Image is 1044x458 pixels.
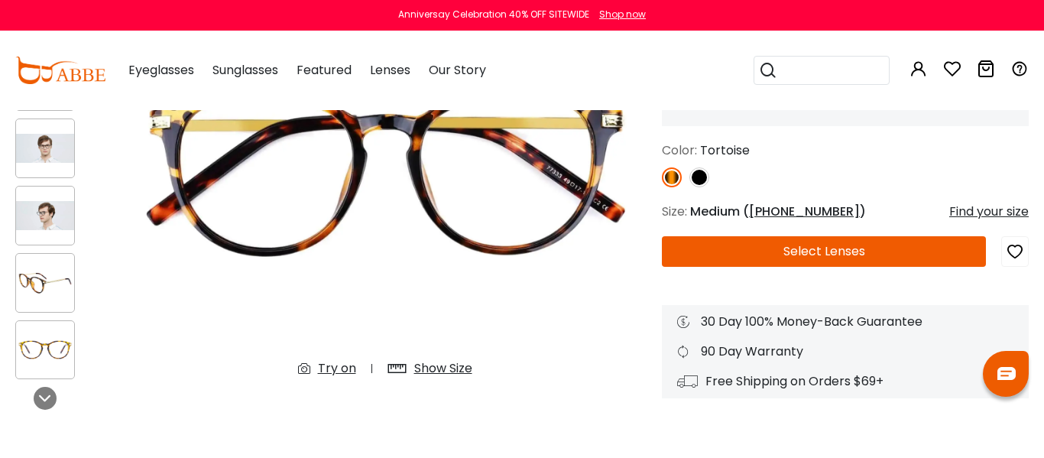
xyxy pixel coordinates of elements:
span: Size: [662,203,687,220]
img: Callie Tortoise Combination Eyeglasses , UniversalBridgeFit Frames from ABBE Glasses [16,201,74,230]
span: Color: [662,141,697,159]
span: Featured [297,61,352,79]
div: Anniversay Celebration 40% OFF SITEWIDE [398,8,589,21]
img: Callie Tortoise Combination Eyeglasses , UniversalBridgeFit Frames from ABBE Glasses [16,134,74,163]
img: Callie Tortoise Combination Eyeglasses , UniversalBridgeFit Frames from ABBE Glasses [16,268,74,297]
span: Tortoise [700,141,750,159]
span: Sunglasses [212,61,278,79]
img: Callie Tortoise Combination Eyeglasses , UniversalBridgeFit Frames from ABBE Glasses [16,336,74,365]
img: abbeglasses.com [15,57,105,84]
div: Find your size [949,203,1029,221]
div: 90 Day Warranty [677,343,1013,361]
div: Show Size [414,359,472,378]
span: Our Story [429,61,486,79]
span: Lenses [370,61,410,79]
button: Select Lenses [662,236,986,267]
span: Eyeglasses [128,61,194,79]
div: Try on [318,359,356,378]
span: [PHONE_NUMBER] [749,203,860,220]
div: Free Shipping on Orders $69+ [677,372,1013,391]
img: chat [997,367,1016,380]
div: Shop now [599,8,646,21]
div: 30 Day 100% Money-Back Guarantee [677,313,1013,331]
a: Shop now [592,8,646,21]
span: Medium ( ) [690,203,866,220]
